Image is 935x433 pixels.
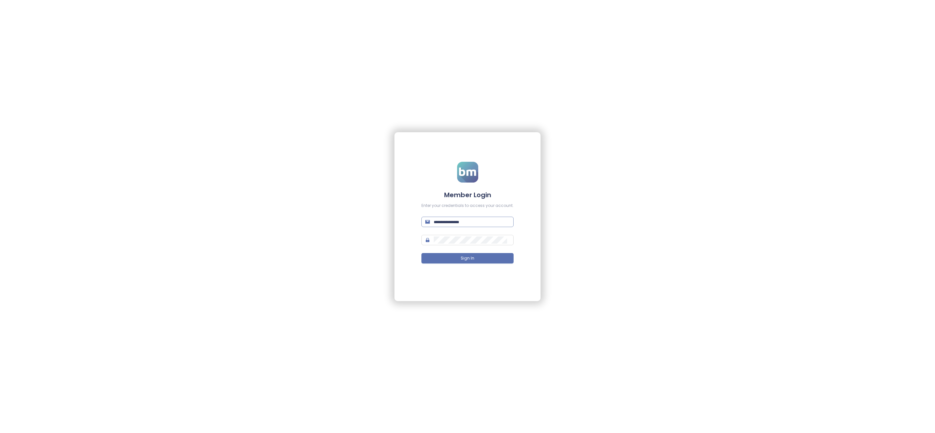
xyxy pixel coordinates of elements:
[421,190,514,199] h4: Member Login
[421,253,514,263] button: Sign In
[461,255,474,261] span: Sign In
[425,220,430,224] span: mail
[457,162,478,183] img: logo
[425,238,430,242] span: lock
[421,203,514,209] div: Enter your credentials to access your account.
